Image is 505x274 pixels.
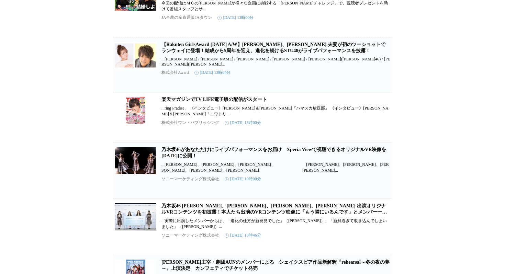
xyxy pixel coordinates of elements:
[161,260,390,271] a: [PERSON_NAME]主宰・劇団AUNのメンバーによる シェイクスピア作品新解釈『rehearsal～冬の夜の夢～』上演決定 カンフェティでチケット発売
[225,120,261,126] time: [DATE] 13時00分
[194,70,231,76] time: [DATE] 13時04分
[217,15,254,21] time: [DATE] 13時00分
[115,147,156,174] img: 乃木坂46があなただけにライブパフォーマンスをお届け Xperia Viewで視聴できるオリジナルVR映像を1月20日（木）に公開！
[161,97,267,102] a: 楽天マガジンでTV LIFE電子版の配信がスタート
[115,203,156,230] img: 乃木坂46 齋藤飛鳥、梅澤美波、遠藤さくら、賀喜遥香 出演オリジナルVRコンテンツを初披露！本人たち出演のVRコンテンツ映像に「もう隣にいるんです」とメンバー一同大盛り上がり！
[161,162,390,173] p: ...[PERSON_NAME]、[PERSON_NAME]、[PERSON_NAME]、 [PERSON_NAME]、[PERSON_NAME]、[PERSON_NAME]、[PERSON_N...
[225,232,261,238] time: [DATE] 18時46分
[161,0,390,12] p: 今回の配信はＭＣの[PERSON_NAME]が様々な企画に挑戦する「[PERSON_NAME]チャレンジ」で、視聴者プレゼントを懸けて番組スタッフとサ...
[161,42,385,53] a: 【Rakuten GirlsAward [DATE] A/W】[PERSON_NAME]、[PERSON_NAME] 夫妻が初のツーショットでランウェイに登場！結成から5周年を迎え、進化を続ける...
[161,57,390,67] p: ...[PERSON_NAME] / [PERSON_NAME] / [PERSON_NAME] / [PERSON_NAME] / [PERSON_NAME]([PERSON_NAME]46)...
[161,105,390,117] p: ...ring Pradise」 《インタビュー》[PERSON_NAME]＆[PERSON_NAME]『ハマスカ放送部』 《インタビュー》[PERSON_NAME]＆[PERSON_NAME]...
[115,96,156,124] img: 楽天マガジンでTV LIFE電子版の配信がスタート
[225,176,261,182] time: [DATE] 10時00分
[161,176,219,182] p: ソニーマーケティング株式会社
[161,203,387,221] a: 乃木坂46 [PERSON_NAME]、[PERSON_NAME]、[PERSON_NAME]、[PERSON_NAME] 出演オリジナルVRコンテンツを初披露！本人たち出演のVRコンテンツ映像...
[115,42,156,69] img: 【Rakuten GirlsAward 2022 A/W】辻󠄀希美、杉浦太陽 夫妻が初のツーショットでランウェイに登場！結成から5周年を迎え、進化を続けるSTU48がライブパフォーマンスを披露！
[161,70,189,76] p: 株式会社Award
[161,120,219,126] p: 株式会社ワン・パブリッシング
[161,232,219,238] p: ソニーマーケティング株式会社
[161,147,386,158] a: 乃木坂46があなただけにライブパフォーマンスをお届け Xperia Viewで視聴できるオリジナルVR映像を[DATE]に公開！
[161,15,212,21] p: JA全農の産直通販JAタウン
[161,218,390,230] p: ...実際に出演したメンバーからは、「進化の仕方が新発見でした」（[PERSON_NAME]）、「新鮮過ぎて覗き込んでしまいました」（[PERSON_NAME]）...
